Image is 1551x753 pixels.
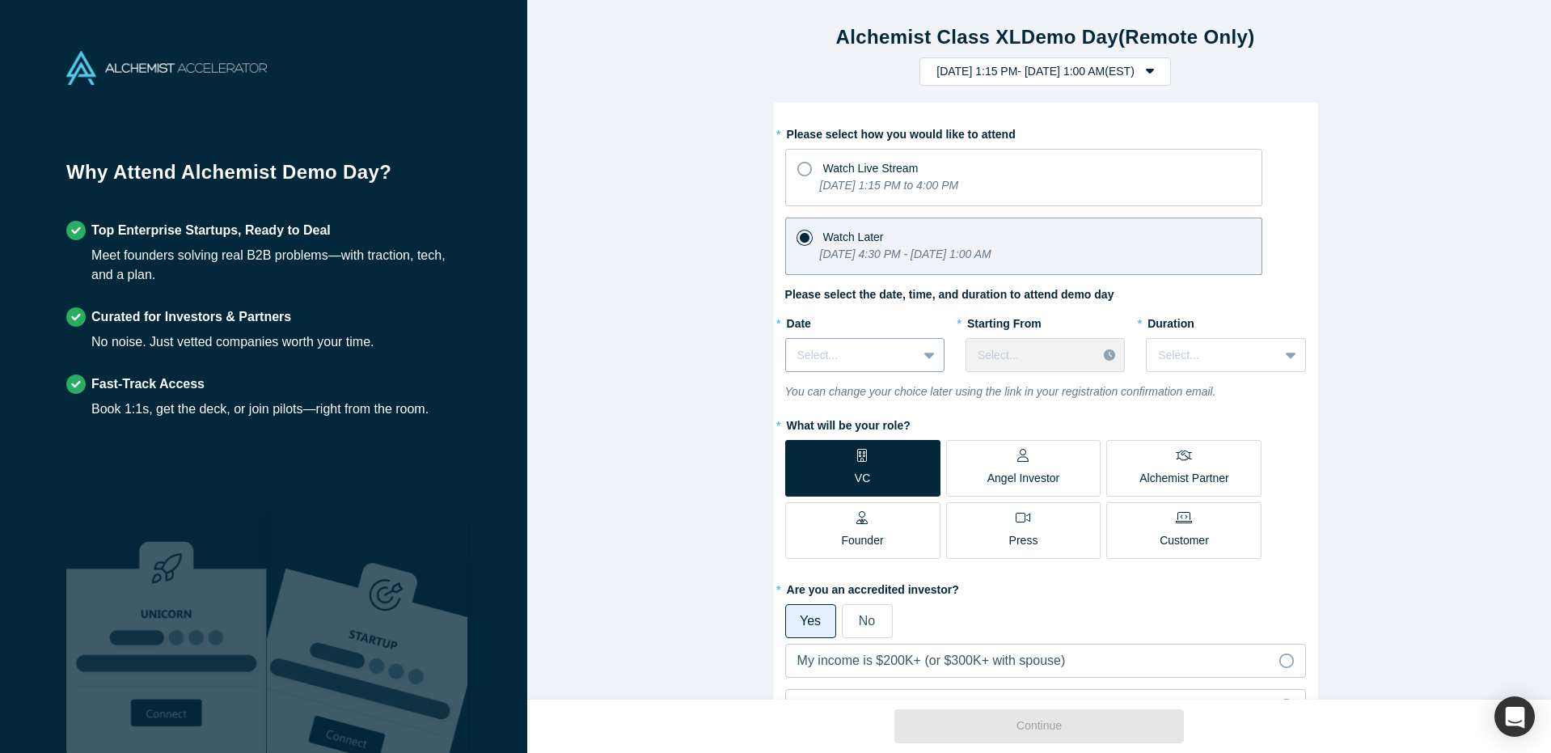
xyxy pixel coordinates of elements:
[91,400,429,419] div: Book 1:1s, get the deck, or join pilots—right from the room.
[785,310,945,332] label: Date
[66,158,461,198] h1: Why Attend Alchemist Demo Day?
[797,699,1061,713] span: My net worth is $1M+ (with or without spouse)
[785,385,1216,398] i: You can change your choice later using the link in your registration confirmation email.
[823,231,884,243] span: Watch Later
[267,514,467,753] img: Prism AI
[91,223,331,237] strong: Top Enterprise Startups, Ready to Deal
[1160,532,1209,549] p: Customer
[785,121,1306,143] label: Please select how you would like to attend
[91,377,205,391] strong: Fast-Track Access
[91,310,291,324] strong: Curated for Investors & Partners
[966,310,1042,332] label: Starting From
[797,654,1066,667] span: My income is $200K+ (or $300K+ with spouse)
[66,514,267,753] img: Robust Technologies
[66,51,267,85] img: Alchemist Accelerator Logo
[1009,532,1038,549] p: Press
[823,162,919,175] span: Watch Live Stream
[91,246,461,285] div: Meet founders solving real B2B problems—with traction, tech, and a plan.
[855,470,870,487] p: VC
[785,286,1114,303] label: Please select the date, time, and duration to attend demo day
[785,412,1306,434] label: What will be your role?
[1146,310,1305,332] label: Duration
[91,332,374,352] div: No noise. Just vetted companies worth your time.
[800,614,821,628] span: Yes
[785,576,1306,599] label: Are you an accredited investor?
[894,709,1184,743] button: Continue
[919,57,1171,86] button: [DATE] 1:15 PM- [DATE] 1:00 AM(EST)
[841,532,883,549] p: Founder
[820,179,959,192] i: [DATE] 1:15 PM to 4:00 PM
[987,470,1060,487] p: Angel Investor
[859,614,875,628] span: No
[836,26,1255,48] strong: Alchemist Class XL Demo Day (Remote Only)
[1139,470,1228,487] p: Alchemist Partner
[820,247,991,260] i: [DATE] 4:30 PM - [DATE] 1:00 AM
